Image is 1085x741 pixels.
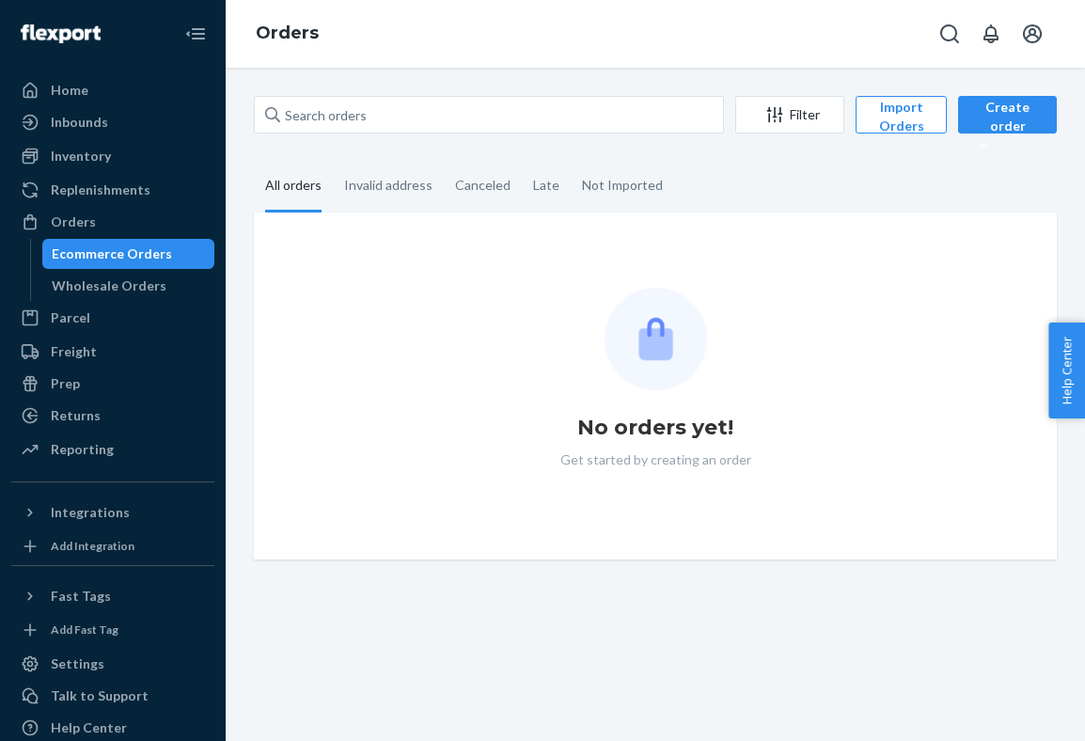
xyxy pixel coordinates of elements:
[51,81,88,100] div: Home
[11,207,214,237] a: Orders
[11,535,214,558] a: Add Integration
[51,406,101,425] div: Returns
[736,105,843,124] div: Filter
[42,239,215,269] a: Ecommerce Orders
[265,161,322,213] div: All orders
[51,374,80,393] div: Prep
[972,15,1010,53] button: Open notifications
[51,113,108,132] div: Inbounds
[51,686,149,705] div: Talk to Support
[52,276,166,295] div: Wholesale Orders
[177,15,214,53] button: Close Navigation
[931,15,968,53] button: Open Search Box
[1014,15,1051,53] button: Open account menu
[51,587,111,606] div: Fast Tags
[582,161,663,210] div: Not Imported
[52,244,172,263] div: Ecommerce Orders
[11,497,214,528] button: Integrations
[256,23,319,43] a: Orders
[972,98,1043,154] div: Create order
[254,96,724,134] input: Search orders
[51,181,150,199] div: Replenishments
[51,654,104,673] div: Settings
[11,141,214,171] a: Inventory
[735,96,844,134] button: Filter
[51,503,130,522] div: Integrations
[344,161,432,210] div: Invalid address
[51,213,96,231] div: Orders
[11,303,214,333] a: Parcel
[11,681,214,711] a: Talk to Support
[51,342,97,361] div: Freight
[11,369,214,399] a: Prep
[958,96,1057,134] button: Create order
[560,450,751,469] p: Get started by creating an order
[11,175,214,205] a: Replenishments
[11,337,214,367] a: Freight
[21,24,101,43] img: Flexport logo
[51,308,90,327] div: Parcel
[11,619,214,641] a: Add Fast Tag
[11,107,214,137] a: Inbounds
[51,147,111,166] div: Inventory
[51,440,114,459] div: Reporting
[11,649,214,679] a: Settings
[51,622,118,638] div: Add Fast Tag
[856,96,947,134] button: Import Orders
[1048,323,1085,418] button: Help Center
[605,288,707,390] img: Empty list
[533,161,559,210] div: Late
[455,161,511,210] div: Canceled
[11,75,214,105] a: Home
[42,271,215,301] a: Wholesale Orders
[51,538,134,554] div: Add Integration
[241,7,334,61] ol: breadcrumbs
[11,434,214,465] a: Reporting
[11,581,214,611] button: Fast Tags
[577,413,733,443] h1: No orders yet!
[51,718,127,737] div: Help Center
[11,401,214,431] a: Returns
